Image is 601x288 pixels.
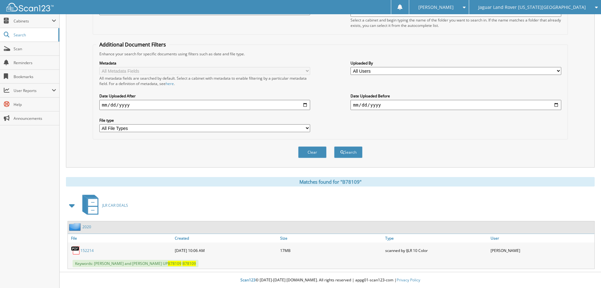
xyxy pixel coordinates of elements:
div: [PERSON_NAME] [489,244,594,257]
a: here [166,81,174,86]
span: Announcements [14,116,56,121]
span: Search [14,32,55,38]
a: 2020 [82,224,91,230]
img: folder2.png [69,223,82,231]
a: Size [279,234,384,242]
div: scanned by IJLR 10 Color [384,244,489,257]
img: PDF.png [71,246,80,255]
a: JLR CAR DEALS [79,193,128,218]
label: Uploaded By [351,60,561,66]
label: Date Uploaded Before [351,93,561,99]
span: Help [14,102,56,107]
label: File type [99,118,310,123]
div: 17MB [279,244,384,257]
span: B78109 [182,261,196,266]
span: Jaguar Land Rover [US_STATE][GEOGRAPHIC_DATA] [478,5,586,9]
div: Enhance your search for specific documents using filters such as date and file type. [96,51,564,57]
button: Search [334,146,362,158]
iframe: Chat Widget [569,258,601,288]
span: Cabinets [14,18,52,24]
a: User [489,234,594,242]
a: Created [173,234,279,242]
button: Clear [298,146,327,158]
div: Matches found for "B78109" [66,177,595,187]
a: Privacy Policy [397,277,420,283]
input: start [99,100,310,110]
div: © [DATE]-[DATE] [DOMAIN_NAME]. All rights reserved | appg01-scan123-com | [60,273,601,288]
span: Bookmarks [14,74,56,79]
span: User Reports [14,88,52,93]
legend: Additional Document Filters [96,41,169,48]
label: Date Uploaded After [99,93,310,99]
span: Keywords: [PERSON_NAME] and [PERSON_NAME] UP [73,260,198,267]
div: Select a cabinet and begin typing the name of the folder you want to search in. If the name match... [351,17,561,28]
div: [DATE] 10:06 AM [173,244,279,257]
span: JLR CAR DEALS [102,203,128,208]
span: Scan [14,46,56,52]
input: end [351,100,561,110]
a: 152214 [80,248,94,253]
span: B78109 [168,261,181,266]
div: All metadata fields are searched by default. Select a cabinet with metadata to enable filtering b... [99,76,310,86]
a: File [68,234,173,242]
span: Reminders [14,60,56,65]
span: Scan123 [240,277,256,283]
img: scan123-logo-white.svg [6,3,54,11]
label: Metadata [99,60,310,66]
a: Type [384,234,489,242]
span: [PERSON_NAME] [418,5,454,9]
